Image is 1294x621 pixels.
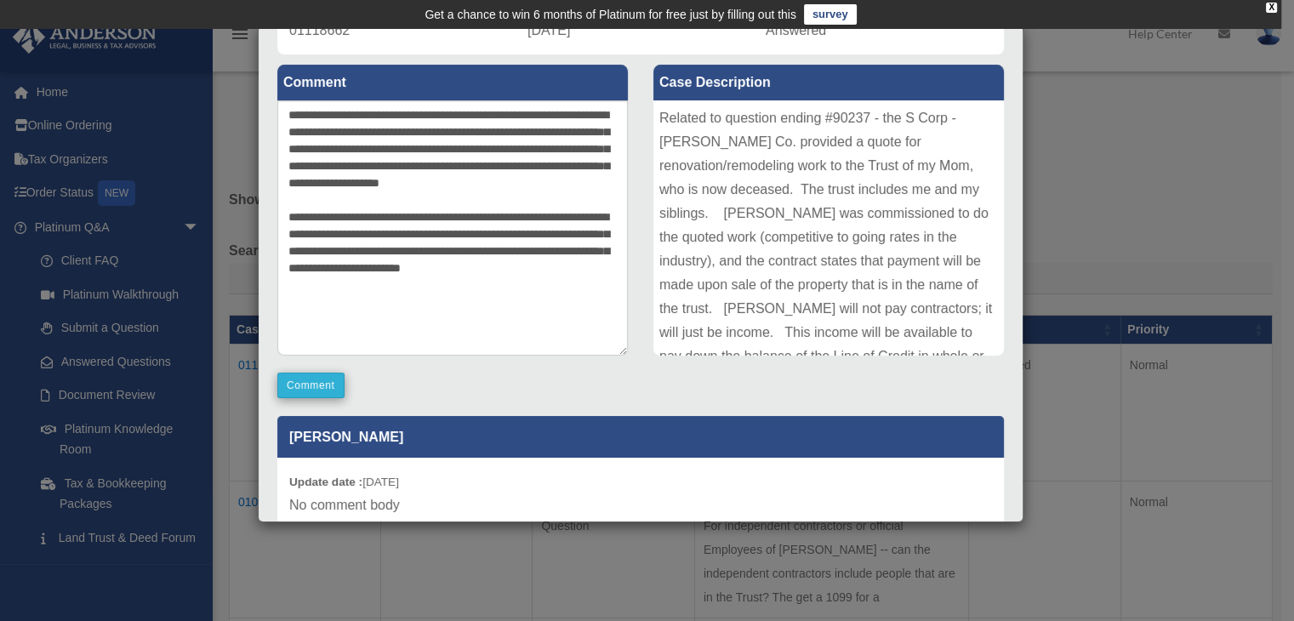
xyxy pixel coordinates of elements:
a: survey [804,4,857,25]
div: Get a chance to win 6 months of Platinum for free just by filling out this [425,4,796,25]
b: Update date : [289,476,362,488]
label: Comment [277,65,628,100]
span: 01118662 [289,23,350,37]
small: [DATE] [289,476,399,488]
div: close [1266,3,1277,13]
div: Related to question ending #90237 - the S Corp - [PERSON_NAME] Co. provided a quote for renovatio... [653,100,1004,356]
span: [DATE] [527,23,570,37]
p: [PERSON_NAME] [277,416,1004,458]
button: Comment [277,373,345,398]
span: Answered [766,23,826,37]
label: Case Description [653,65,1004,100]
p: No comment body [289,493,992,517]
